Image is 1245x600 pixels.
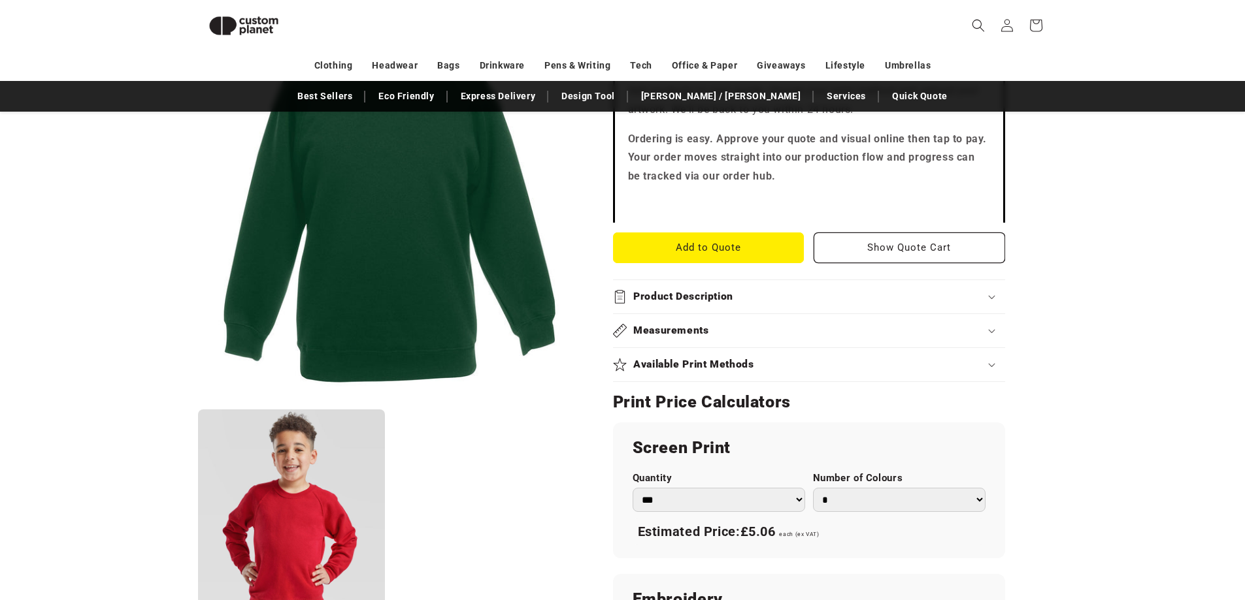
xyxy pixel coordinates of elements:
h2: Measurements [633,324,709,338]
a: Headwear [372,54,418,77]
summary: Search [964,11,993,40]
a: Office & Paper [672,54,737,77]
span: each (ex VAT) [779,531,819,537]
a: Lifestyle [825,54,865,77]
button: Add to Quote [613,232,805,263]
summary: Available Print Methods [613,348,1005,381]
a: Tech [630,54,652,77]
a: Services [820,85,872,108]
h2: Available Print Methods [633,358,754,371]
a: [PERSON_NAME] / [PERSON_NAME] [635,85,807,108]
h2: Product Description [633,290,733,304]
a: Design Tool [555,85,622,108]
a: Clothing [314,54,353,77]
iframe: Chat Widget [1027,459,1245,600]
strong: Ordering is easy. Approve your quote and visual online then tap to pay. Your order moves straight... [628,133,988,183]
a: Giveaways [757,54,805,77]
a: Bags [437,54,459,77]
a: Quick Quote [886,85,954,108]
img: Custom Planet [198,5,290,46]
label: Number of Colours [813,472,986,484]
a: Drinkware [480,54,525,77]
iframe: Customer reviews powered by Trustpilot [628,197,990,210]
h2: Screen Print [633,437,986,458]
button: Show Quote Cart [814,232,1005,263]
h2: Print Price Calculators [613,392,1005,413]
label: Quantity [633,472,805,484]
summary: Measurements [613,314,1005,347]
span: £5.06 [740,524,776,539]
div: Estimated Price: [633,518,986,546]
a: Pens & Writing [544,54,610,77]
summary: Product Description [613,280,1005,313]
a: Express Delivery [454,85,542,108]
a: Best Sellers [291,85,359,108]
a: Eco Friendly [372,85,440,108]
a: Umbrellas [885,54,931,77]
